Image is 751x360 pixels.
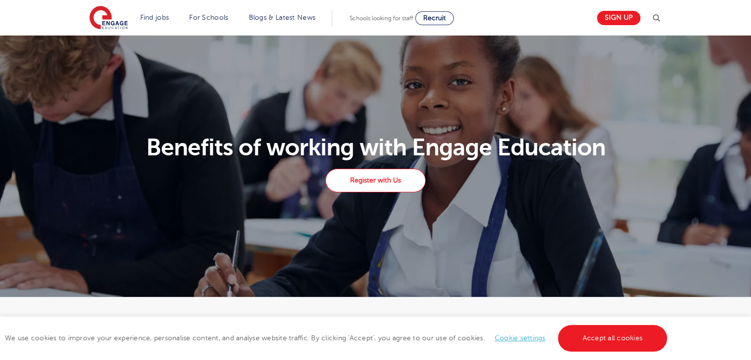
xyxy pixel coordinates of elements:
[423,14,446,22] span: Recruit
[189,14,228,21] a: For Schools
[249,14,316,21] a: Blogs & Latest News
[597,11,640,25] a: Sign up
[495,334,546,342] a: Cookie settings
[140,14,169,21] a: Find jobs
[350,15,413,22] span: Schools looking for staff
[89,6,128,31] img: Engage Education
[325,169,425,192] a: Register with Us
[415,11,454,25] a: Recruit
[83,136,668,159] h1: Benefits of working with Engage Education
[5,334,670,342] span: We use cookies to improve your experience, personalise content, and analyse website traffic. By c...
[558,325,668,352] a: Accept all cookies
